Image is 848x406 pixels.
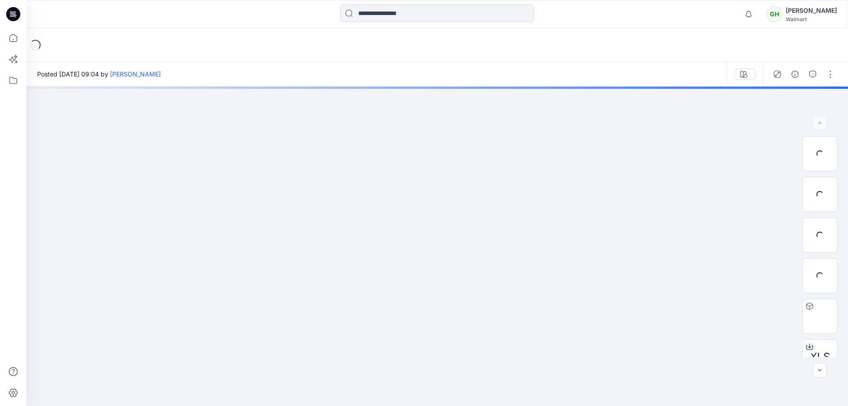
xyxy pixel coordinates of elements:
[810,349,830,365] span: XLS
[786,5,837,16] div: [PERSON_NAME]
[788,67,802,81] button: Details
[110,70,161,78] a: [PERSON_NAME]
[37,69,161,79] span: Posted [DATE] 09:04 by
[786,16,837,23] div: Walmart
[766,6,782,22] div: GH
